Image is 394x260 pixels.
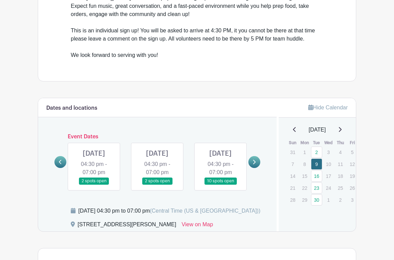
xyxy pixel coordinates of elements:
p: 15 [299,171,310,181]
th: Tue [311,139,323,146]
a: 2 [311,147,322,158]
a: View on Map [182,220,213,231]
h6: Event Dates [66,134,248,140]
span: (Central Time (US & [GEOGRAPHIC_DATA])) [150,208,260,214]
p: 5 [347,147,358,157]
div: [DATE] 04:30 pm to 07:00 pm [78,207,260,215]
th: Sun [287,139,299,146]
span: [DATE] [309,126,326,134]
a: 30 [311,194,322,205]
p: 12 [347,159,358,169]
p: 11 [335,159,346,169]
p: 18 [335,171,346,181]
p: 24 [323,183,334,193]
th: Wed [323,139,334,146]
p: 31 [287,147,298,157]
p: 3 [323,147,334,157]
a: 9 [311,158,322,170]
p: 17 [323,171,334,181]
div: [STREET_ADDRESS][PERSON_NAME] [78,220,176,231]
h6: Dates and locations [46,105,97,111]
th: Mon [299,139,311,146]
p: 1 [323,195,334,205]
p: 14 [287,171,298,181]
p: 10 [323,159,334,169]
p: 22 [299,183,310,193]
p: 29 [299,195,310,205]
p: 28 [287,195,298,205]
a: 16 [311,170,322,182]
p: 3 [347,195,358,205]
p: 25 [335,183,346,193]
p: 7 [287,159,298,169]
a: 23 [311,182,322,194]
p: 21 [287,183,298,193]
p: 4 [335,147,346,157]
th: Fri [346,139,358,146]
p: 1 [299,147,310,157]
p: 19 [347,171,358,181]
a: Hide Calendar [308,105,348,110]
th: Thu [334,139,346,146]
p: 8 [299,159,310,169]
p: 2 [335,195,346,205]
p: 26 [347,183,358,193]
